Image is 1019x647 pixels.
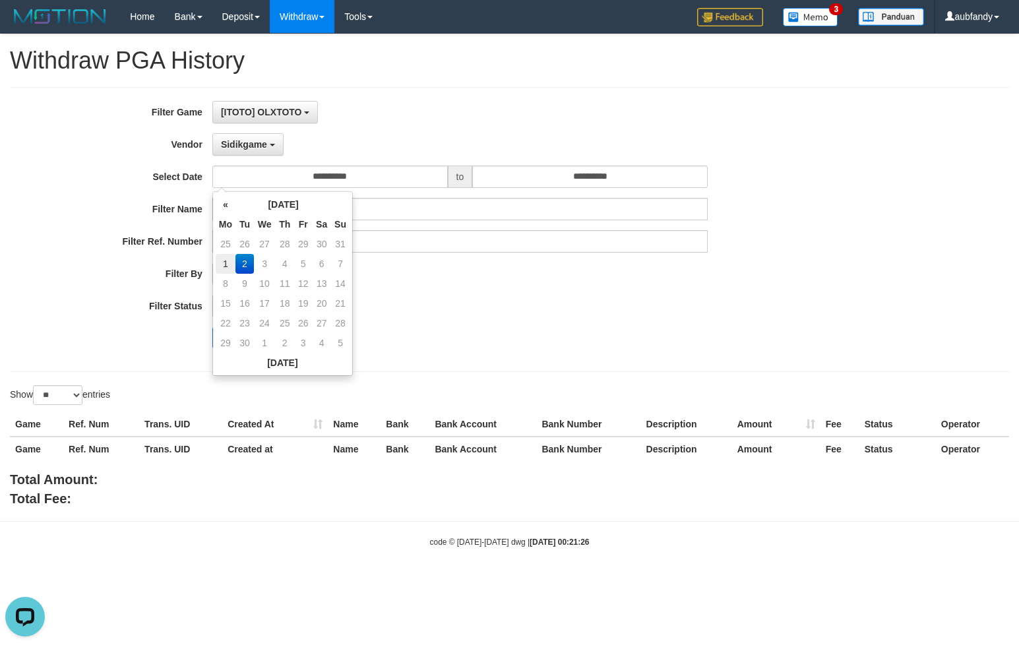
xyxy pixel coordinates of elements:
[536,437,640,461] th: Bank Number
[216,274,235,293] td: 8
[254,214,276,234] th: We
[783,8,838,26] img: Button%20Memo.svg
[732,437,820,461] th: Amount
[294,293,312,313] td: 19
[235,195,331,214] th: [DATE]
[312,274,331,293] td: 13
[235,274,254,293] td: 9
[216,234,235,254] td: 25
[858,8,924,26] img: panduan.png
[732,412,820,437] th: Amount
[275,313,294,333] td: 25
[275,234,294,254] td: 28
[331,333,350,353] td: 5
[536,412,640,437] th: Bank Number
[312,333,331,353] td: 4
[10,491,71,506] b: Total Fee:
[294,214,312,234] th: Fr
[859,412,936,437] th: Status
[63,437,139,461] th: Ref. Num
[33,385,82,405] select: Showentries
[294,333,312,353] td: 3
[312,214,331,234] th: Sa
[641,437,732,461] th: Description
[312,234,331,254] td: 30
[139,412,222,437] th: Trans. UID
[275,274,294,293] td: 11
[275,333,294,353] td: 2
[254,234,276,254] td: 27
[641,412,732,437] th: Description
[430,538,590,547] small: code © [DATE]-[DATE] dwg |
[275,254,294,274] td: 4
[448,166,473,188] span: to
[212,101,319,123] button: [ITOTO] OLXTOTO
[10,7,110,26] img: MOTION_logo.png
[235,293,254,313] td: 16
[235,214,254,234] th: Tu
[235,234,254,254] td: 26
[216,333,235,353] td: 29
[10,47,1009,74] h1: Withdraw PGA History
[254,274,276,293] td: 10
[216,353,350,373] th: [DATE]
[221,107,302,117] span: [ITOTO] OLXTOTO
[235,333,254,353] td: 30
[859,437,936,461] th: Status
[216,293,235,313] td: 15
[235,254,254,274] td: 2
[5,5,45,45] button: Open LiveChat chat widget
[254,333,276,353] td: 1
[10,412,63,437] th: Game
[216,313,235,333] td: 22
[235,313,254,333] td: 23
[820,437,859,461] th: Fee
[254,313,276,333] td: 24
[312,313,331,333] td: 27
[294,274,312,293] td: 12
[221,139,267,150] span: Sidikgame
[429,437,536,461] th: Bank Account
[222,437,328,461] th: Created at
[10,437,63,461] th: Game
[530,538,589,547] strong: [DATE] 00:21:26
[381,412,429,437] th: Bank
[820,412,859,437] th: Fee
[331,293,350,313] td: 21
[216,195,235,214] th: «
[275,214,294,234] th: Th
[328,412,381,437] th: Name
[216,214,235,234] th: Mo
[10,385,110,405] label: Show entries
[294,234,312,254] td: 29
[331,214,350,234] th: Su
[331,234,350,254] td: 31
[829,3,843,15] span: 3
[254,293,276,313] td: 17
[331,313,350,333] td: 28
[328,437,381,461] th: Name
[429,412,536,437] th: Bank Account
[312,293,331,313] td: 20
[294,313,312,333] td: 26
[381,437,429,461] th: Bank
[63,412,139,437] th: Ref. Num
[294,254,312,274] td: 5
[10,472,98,487] b: Total Amount:
[254,254,276,274] td: 3
[331,274,350,293] td: 14
[216,254,235,274] td: 1
[697,8,763,26] img: Feedback.jpg
[212,133,284,156] button: Sidikgame
[275,293,294,313] td: 18
[312,254,331,274] td: 6
[936,412,1009,437] th: Operator
[936,437,1009,461] th: Operator
[331,254,350,274] td: 7
[139,437,222,461] th: Trans. UID
[222,412,328,437] th: Created At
